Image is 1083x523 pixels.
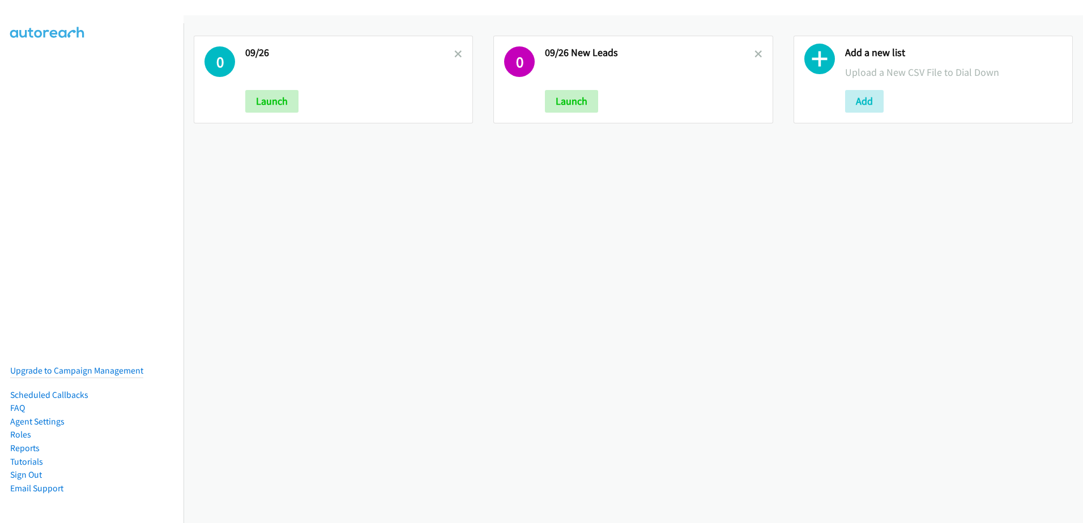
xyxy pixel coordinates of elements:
[204,46,235,77] h1: 0
[10,456,43,467] a: Tutorials
[845,65,1062,80] p: Upload a New CSV File to Dial Down
[845,90,884,113] button: Add
[10,402,25,413] a: FAQ
[10,389,88,400] a: Scheduled Callbacks
[245,90,299,113] button: Launch
[504,46,535,77] h1: 0
[545,90,598,113] button: Launch
[10,416,65,427] a: Agent Settings
[10,365,143,376] a: Upgrade to Campaign Management
[10,483,63,494] a: Email Support
[10,469,42,480] a: Sign Out
[10,443,40,453] a: Reports
[245,46,454,59] h2: 09/26
[545,46,754,59] h2: 09/26 New Leads
[845,46,1062,59] h2: Add a new list
[10,429,31,440] a: Roles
